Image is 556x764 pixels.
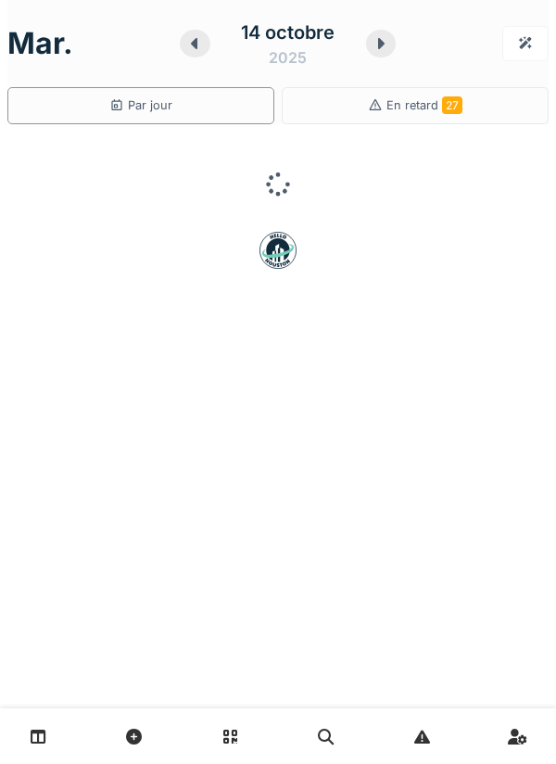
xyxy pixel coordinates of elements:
[259,232,297,269] img: badge-BVDL4wpA.svg
[269,46,307,69] div: 2025
[442,96,462,114] span: 27
[386,98,462,112] span: En retard
[7,26,73,61] h1: mar.
[241,19,335,46] div: 14 octobre
[109,96,172,114] div: Par jour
